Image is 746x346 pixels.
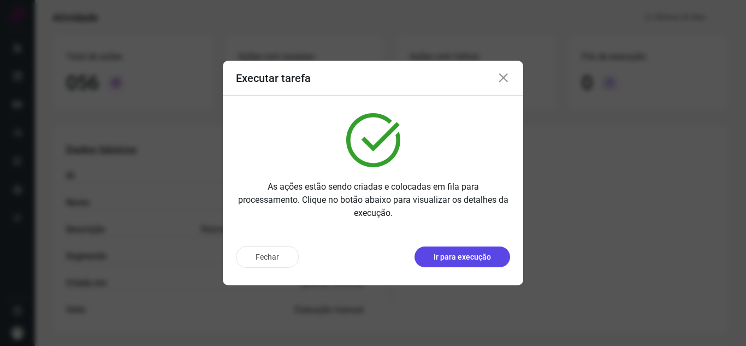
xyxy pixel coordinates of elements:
p: As ações estão sendo criadas e colocadas em fila para processamento. Clique no botão abaixo para ... [236,180,510,220]
button: Ir para execução [415,247,510,267]
h3: Executar tarefa [236,72,311,85]
button: Fechar [236,246,299,268]
img: verified.svg [346,113,400,167]
p: Ir para execução [434,251,491,263]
